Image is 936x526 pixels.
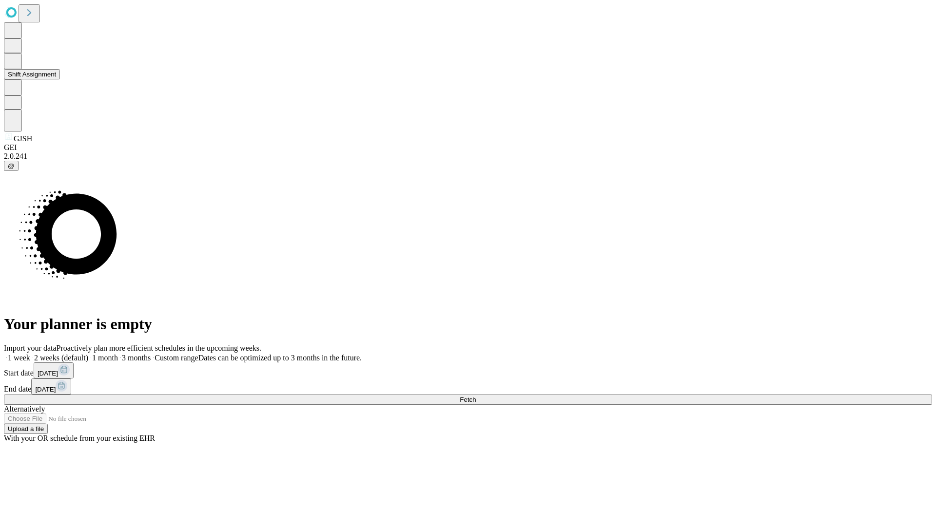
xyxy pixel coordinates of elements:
[34,354,88,362] span: 2 weeks (default)
[8,354,30,362] span: 1 week
[8,162,15,169] span: @
[38,370,58,377] span: [DATE]
[460,396,476,403] span: Fetch
[57,344,261,352] span: Proactively plan more efficient schedules in the upcoming weeks.
[92,354,118,362] span: 1 month
[4,405,45,413] span: Alternatively
[4,315,932,333] h1: Your planner is empty
[4,362,932,378] div: Start date
[4,152,932,161] div: 2.0.241
[155,354,198,362] span: Custom range
[4,394,932,405] button: Fetch
[198,354,362,362] span: Dates can be optimized up to 3 months in the future.
[4,344,57,352] span: Import your data
[4,143,932,152] div: GEI
[31,378,71,394] button: [DATE]
[122,354,151,362] span: 3 months
[4,161,19,171] button: @
[14,134,32,143] span: GJSH
[4,434,155,442] span: With your OR schedule from your existing EHR
[34,362,74,378] button: [DATE]
[4,378,932,394] div: End date
[4,424,48,434] button: Upload a file
[35,386,56,393] span: [DATE]
[4,69,60,79] button: Shift Assignment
